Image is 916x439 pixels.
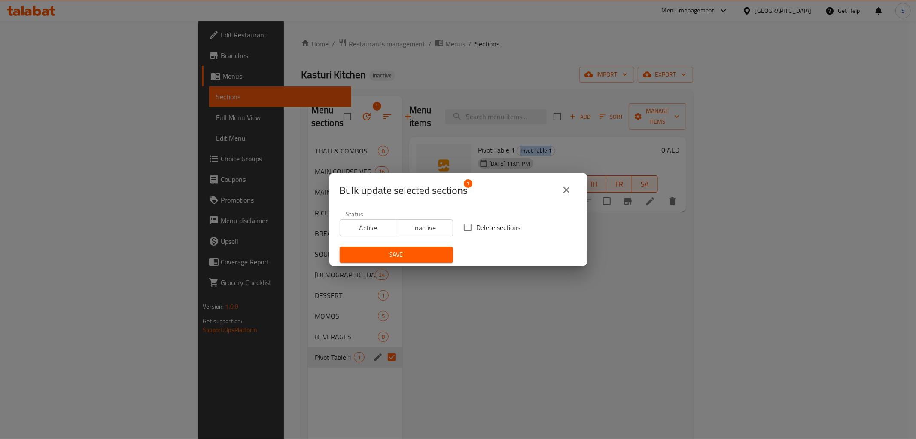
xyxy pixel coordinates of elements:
button: Inactive [396,219,453,236]
span: Save [347,249,446,260]
button: close [556,180,577,200]
span: Delete sections [477,222,521,233]
button: Save [340,247,453,263]
button: Active [340,219,397,236]
span: Inactive [400,222,450,234]
span: Selected section count [340,184,468,197]
span: 1 [464,179,472,188]
span: Active [344,222,393,234]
